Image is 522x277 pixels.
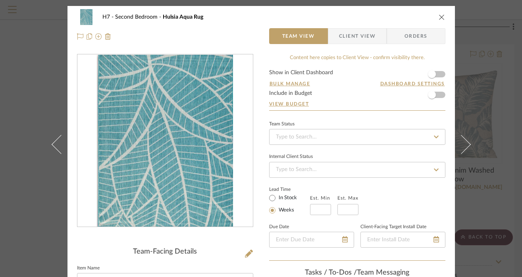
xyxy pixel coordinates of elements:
[77,266,100,270] label: Item Name
[97,55,233,227] img: 387fb7cd-af1f-43e5-abaa-5127b7d69787_436x436.jpg
[380,80,445,87] button: Dashboard Settings
[360,232,445,248] input: Enter Install Date
[277,194,297,202] label: In Stock
[269,101,445,107] a: View Budget
[438,13,445,21] button: close
[77,9,96,25] img: 387fb7cd-af1f-43e5-abaa-5127b7d69787_48x40.jpg
[77,55,253,227] div: 0
[163,14,203,20] span: Hulsia Aqua Rug
[277,207,294,214] label: Weeks
[269,129,445,145] input: Type to Search…
[115,14,163,20] span: Second Bedroom
[269,54,445,62] div: Content here copies to Client View - confirm visibility there.
[269,225,289,229] label: Due Date
[337,195,358,201] label: Est. Max
[269,122,295,126] div: Team Status
[310,195,330,201] label: Est. Min
[269,162,445,178] input: Type to Search…
[305,269,357,276] span: Tasks / To-Dos /
[396,28,436,44] span: Orders
[282,28,315,44] span: Team View
[269,186,310,193] label: Lead Time
[102,14,115,20] span: H7
[339,28,376,44] span: Client View
[77,248,253,256] div: Team-Facing Details
[269,80,311,87] button: Bulk Manage
[105,33,111,40] img: Remove from project
[269,193,310,215] mat-radio-group: Select item type
[269,232,354,248] input: Enter Due Date
[360,225,426,229] label: Client-Facing Target Install Date
[269,155,313,159] div: Internal Client Status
